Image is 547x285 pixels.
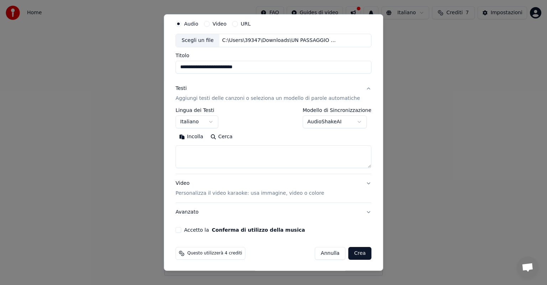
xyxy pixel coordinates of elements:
button: Annulla [315,247,346,260]
button: Crea [349,247,371,260]
label: Accetto la [184,227,305,232]
button: TestiAggiungi testi delle canzoni o seleziona un modello di parole automatiche [176,79,371,108]
p: Aggiungi testi delle canzoni o seleziona un modello di parole automatiche [176,95,360,102]
span: Questo utilizzerà 4 crediti [187,251,242,256]
div: TestiAggiungi testi delle canzoni o seleziona un modello di parole automatiche [176,108,371,174]
div: Scegli un file [176,34,219,47]
div: C:\Users\39347\Downloads\UN PASSAGGIO PER L'ALTRA RIVA.mp3 [219,37,340,44]
label: Lingua dei Testi [176,108,218,113]
label: URL [241,21,251,26]
div: Video [176,180,324,197]
button: Incolla [176,131,207,142]
button: Cerca [207,131,236,142]
button: Avanzato [176,203,371,221]
button: VideoPersonalizza il video karaoke: usa immagine, video o colore [176,174,371,203]
div: Testi [176,85,187,92]
label: Modello di Sincronizzazione [303,108,371,113]
label: Audio [184,21,198,26]
button: Accetto la [212,227,305,232]
label: Video [213,21,226,26]
p: Personalizza il video karaoke: usa immagine, video o colore [176,190,324,197]
label: Titolo [176,53,371,58]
